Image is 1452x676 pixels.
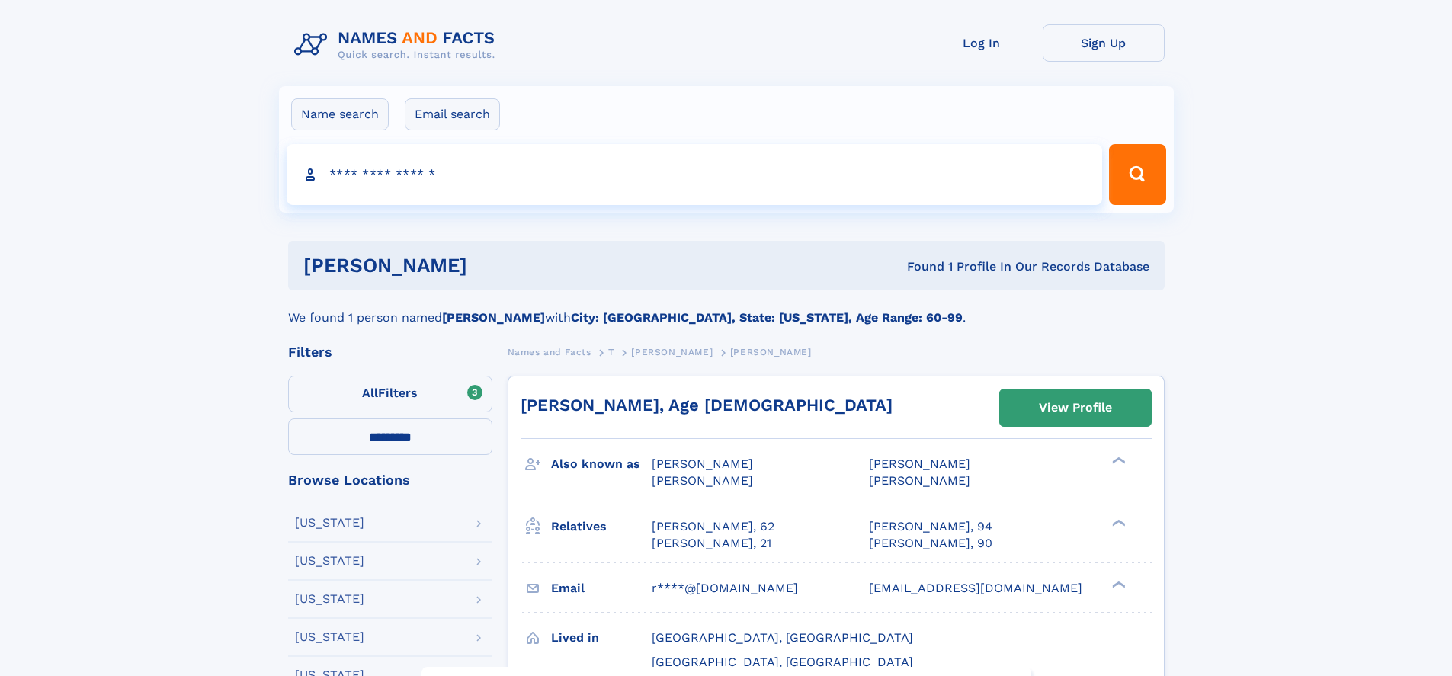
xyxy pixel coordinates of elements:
[652,535,771,552] a: [PERSON_NAME], 21
[295,631,364,643] div: [US_STATE]
[921,24,1043,62] a: Log In
[608,342,614,361] a: T
[288,345,492,359] div: Filters
[687,258,1149,275] div: Found 1 Profile In Our Records Database
[287,144,1103,205] input: search input
[652,518,774,535] a: [PERSON_NAME], 62
[1039,390,1112,425] div: View Profile
[1108,517,1127,527] div: ❯
[652,473,753,488] span: [PERSON_NAME]
[521,396,893,415] a: [PERSON_NAME], Age [DEMOGRAPHIC_DATA]
[608,347,614,357] span: T
[652,457,753,471] span: [PERSON_NAME]
[730,347,812,357] span: [PERSON_NAME]
[551,451,652,477] h3: Also known as
[362,386,378,400] span: All
[442,310,545,325] b: [PERSON_NAME]
[303,256,688,275] h1: [PERSON_NAME]
[1000,389,1151,426] a: View Profile
[571,310,963,325] b: City: [GEOGRAPHIC_DATA], State: [US_STATE], Age Range: 60-99
[1043,24,1165,62] a: Sign Up
[288,473,492,487] div: Browse Locations
[869,473,970,488] span: [PERSON_NAME]
[1108,579,1127,589] div: ❯
[869,457,970,471] span: [PERSON_NAME]
[1109,144,1165,205] button: Search Button
[631,347,713,357] span: [PERSON_NAME]
[291,98,389,130] label: Name search
[295,517,364,529] div: [US_STATE]
[288,376,492,412] label: Filters
[295,593,364,605] div: [US_STATE]
[288,290,1165,327] div: We found 1 person named with .
[1108,456,1127,466] div: ❯
[652,655,913,669] span: [GEOGRAPHIC_DATA], [GEOGRAPHIC_DATA]
[869,535,992,552] a: [PERSON_NAME], 90
[508,342,591,361] a: Names and Facts
[631,342,713,361] a: [PERSON_NAME]
[869,518,992,535] a: [PERSON_NAME], 94
[295,555,364,567] div: [US_STATE]
[551,575,652,601] h3: Email
[405,98,500,130] label: Email search
[551,514,652,540] h3: Relatives
[551,625,652,651] h3: Lived in
[288,24,508,66] img: Logo Names and Facts
[652,630,913,645] span: [GEOGRAPHIC_DATA], [GEOGRAPHIC_DATA]
[869,581,1082,595] span: [EMAIL_ADDRESS][DOMAIN_NAME]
